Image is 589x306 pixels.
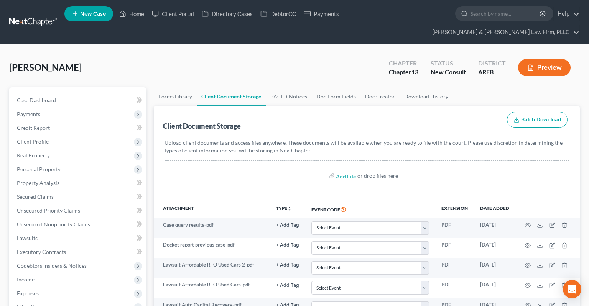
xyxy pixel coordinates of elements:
[11,204,146,218] a: Unsecured Priority Claims
[154,87,197,106] a: Forms Library
[276,261,299,268] a: + Add Tag
[154,238,270,258] td: Docket report previous case-pdf
[276,243,299,248] button: + Add Tag
[163,121,241,131] div: Client Document Storage
[115,7,148,21] a: Home
[17,180,59,186] span: Property Analysis
[165,139,569,154] p: Upload client documents and access files anywhere. These documents will be available when you are...
[17,97,56,103] span: Case Dashboard
[276,281,299,288] a: + Add Tag
[154,258,270,278] td: Lawsuit Affordable RTO Used Cars 2-pdf
[11,190,146,204] a: Secured Claims
[276,206,292,211] button: TYPEunfold_more
[276,221,299,229] a: + Add Tag
[17,111,40,117] span: Payments
[11,245,146,259] a: Executory Contracts
[478,59,506,68] div: District
[478,68,506,77] div: AREB
[17,193,54,200] span: Secured Claims
[276,283,299,288] button: + Add Tag
[276,241,299,249] a: + Add Tag
[474,218,515,238] td: [DATE]
[11,121,146,135] a: Credit Report
[154,278,270,298] td: Lawsuit Affordable RTO Used Cars-pdf
[563,280,581,298] div: Open Intercom Messenger
[400,87,453,106] a: Download History
[411,68,418,75] span: 13
[198,7,257,21] a: Directory Cases
[17,262,87,269] span: Codebtors Insiders & Notices
[276,263,299,268] button: + Add Tag
[276,223,299,228] button: + Add Tag
[11,176,146,190] a: Property Analysis
[257,7,300,21] a: DebtorCC
[357,172,398,180] div: or drop files here
[312,87,360,106] a: Doc Form Fields
[287,206,292,211] i: unfold_more
[11,93,146,107] a: Case Dashboard
[471,7,541,21] input: Search by name...
[9,62,82,73] span: [PERSON_NAME]
[474,258,515,278] td: [DATE]
[17,124,50,131] span: Credit Report
[435,278,474,298] td: PDF
[554,7,579,21] a: Help
[154,200,270,218] th: Attachment
[300,7,343,21] a: Payments
[17,221,90,227] span: Unsecured Nonpriority Claims
[435,218,474,238] td: PDF
[17,166,61,172] span: Personal Property
[11,231,146,245] a: Lawsuits
[435,258,474,278] td: PDF
[197,87,266,106] a: Client Document Storage
[474,238,515,258] td: [DATE]
[431,59,466,68] div: Status
[17,276,35,283] span: Income
[431,68,466,77] div: New Consult
[17,235,38,241] span: Lawsuits
[17,138,49,145] span: Client Profile
[389,59,418,68] div: Chapter
[17,152,50,159] span: Real Property
[148,7,198,21] a: Client Portal
[305,200,435,218] th: Event Code
[521,116,561,123] span: Batch Download
[428,25,579,39] a: [PERSON_NAME] & [PERSON_NAME] Law Firm, PLLC
[154,218,270,238] td: Case query results-pdf
[17,207,80,214] span: Unsecured Priority Claims
[17,249,66,255] span: Executory Contracts
[80,11,106,17] span: New Case
[17,290,39,296] span: Expenses
[389,68,418,77] div: Chapter
[435,238,474,258] td: PDF
[474,200,515,218] th: Date added
[474,278,515,298] td: [DATE]
[518,59,571,76] button: Preview
[507,112,568,128] button: Batch Download
[11,218,146,231] a: Unsecured Nonpriority Claims
[360,87,400,106] a: Doc Creator
[266,87,312,106] a: PACER Notices
[435,200,474,218] th: Extension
